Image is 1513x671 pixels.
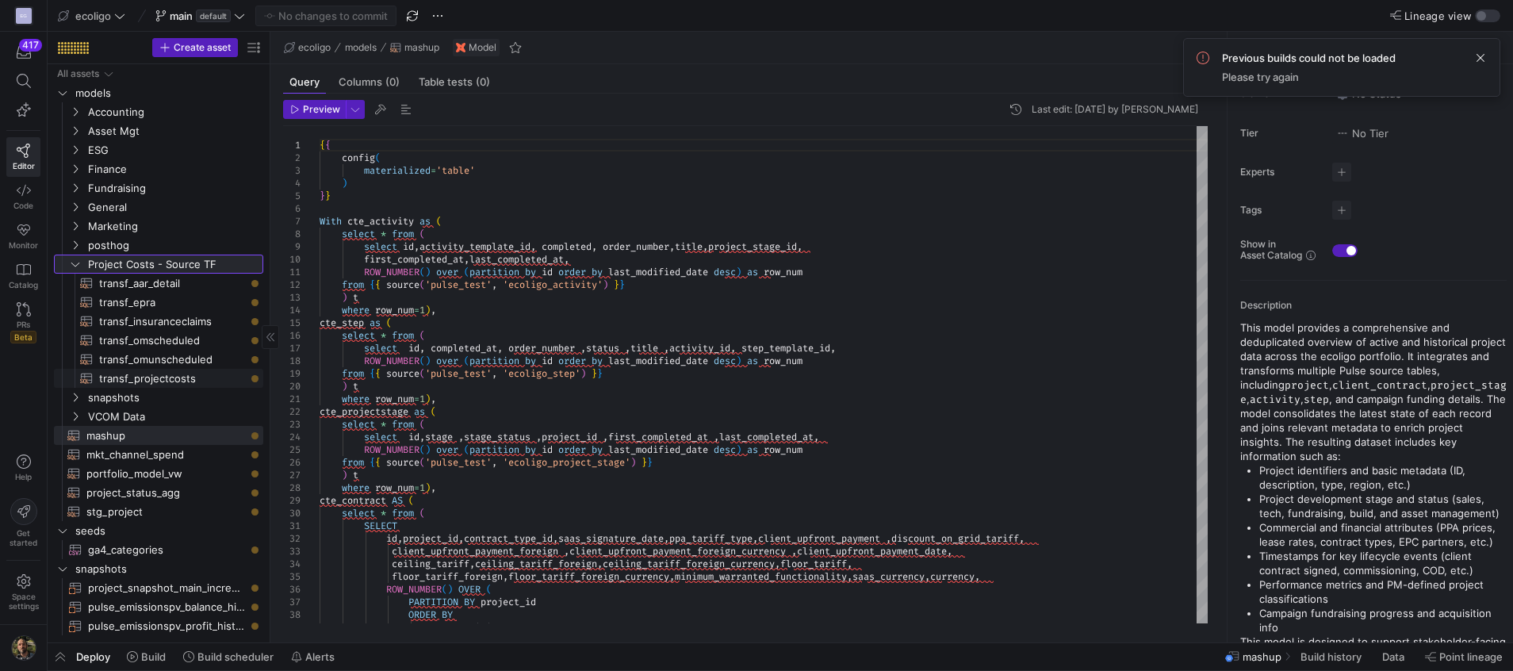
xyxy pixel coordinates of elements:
[54,274,263,293] a: transf_aar_detail​​​​​​​​​​
[1032,104,1198,115] div: Last edit: [DATE] by [PERSON_NAME]
[830,342,836,355] span: ,
[283,304,301,316] div: 14
[6,492,40,554] button: Getstarted
[525,355,536,367] span: by
[54,293,263,312] a: transf_epra​​​​​​​​​​
[364,355,419,367] span: ROW_NUMBER
[464,431,531,443] span: stage_status
[592,355,603,367] span: by
[580,342,586,355] span: ,
[386,278,419,291] span: source
[797,240,802,253] span: ,
[283,380,301,393] div: 20
[404,42,439,53] span: mashup
[364,164,431,177] span: materialized
[503,367,580,380] span: 'ecoligo_step'
[120,643,173,670] button: Build
[75,84,261,102] span: models
[364,342,397,355] span: select
[88,408,261,426] span: VCOM Data
[419,393,425,405] span: 1
[54,407,263,426] div: Press SPACE to select this row.
[283,240,301,253] div: 9
[419,228,425,240] span: (
[364,253,464,266] span: first_completed_at
[283,329,301,342] div: 16
[1240,378,1507,406] code: project_stage
[151,6,249,26] button: maindefault
[6,2,40,29] a: EG
[1240,205,1320,216] span: Tags
[764,355,802,367] span: row_num
[320,316,364,329] span: cte_step
[492,278,497,291] span: ,
[54,616,263,635] a: pulse_emissionspv_profit_historical​​​​​​​
[375,367,381,380] span: {
[99,274,245,293] span: transf_aar_detail​​​​​​​​​​
[419,355,425,367] span: (
[419,418,425,431] span: (
[425,278,492,291] span: 'pulse_test'
[708,240,797,253] span: project_stage_id
[664,342,669,355] span: ,
[1375,643,1415,670] button: Data
[1240,128,1320,139] span: Tier
[469,355,519,367] span: partition
[54,502,263,521] a: stg_project​​​​​​​​​​
[54,217,263,236] div: Press SPACE to select this row.
[669,342,730,355] span: activity_id
[19,39,42,52] div: 417
[469,253,564,266] span: last_completed_at
[342,304,370,316] span: where
[580,367,586,380] span: )
[425,367,492,380] span: 'pulse_test'
[280,38,335,57] button: ecoligo
[1332,378,1427,392] code: client_contract
[603,278,608,291] span: )
[283,190,301,202] div: 5
[54,426,263,445] a: mashup​​​​​​​​​​
[741,342,830,355] span: step_template_id
[531,240,536,253] span: ,
[458,431,464,443] span: ,
[88,579,245,597] span: project_snapshot_main_incremental​​​​​​​
[13,161,35,171] span: Editor
[88,541,245,559] span: ga4_categories​​​​​​
[542,355,553,367] span: id
[714,266,736,278] span: desc
[86,503,245,521] span: stg_project​​​​​​​​​​
[431,393,436,405] span: ,
[1293,643,1372,670] button: Build history
[419,329,425,342] span: (
[54,236,263,255] div: Press SPACE to select this row.
[1336,127,1349,140] img: No tier
[10,528,37,547] span: Get started
[88,103,261,121] span: Accounting
[170,10,193,22] span: main
[364,431,397,443] span: select
[586,342,619,355] span: status
[298,42,331,53] span: ecoligo
[341,38,381,57] button: models
[525,266,536,278] span: by
[54,293,263,312] div: Press SPACE to select this row.
[342,278,364,291] span: from
[603,240,669,253] span: order_number
[370,367,375,380] span: {
[375,278,381,291] span: {
[370,316,381,329] span: as
[342,228,375,240] span: select
[13,201,33,210] span: Code
[464,266,469,278] span: (
[425,266,431,278] span: )
[88,236,261,255] span: posthog
[419,367,425,380] span: (
[736,355,741,367] span: )
[283,316,301,329] div: 15
[16,8,32,24] div: EG
[597,367,603,380] span: }
[283,342,301,355] div: 17
[747,266,758,278] span: as
[1240,320,1507,463] p: This model provides a comprehensive and deduplicated overview of active and historical project da...
[1336,127,1389,140] span: No Tier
